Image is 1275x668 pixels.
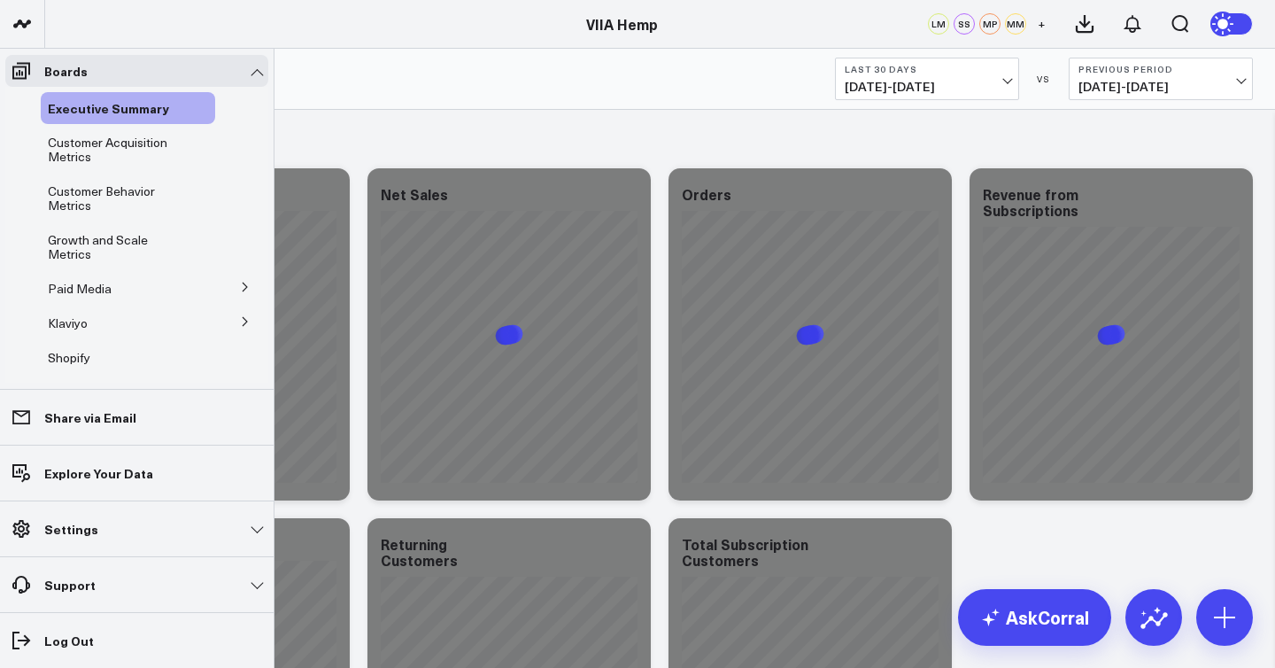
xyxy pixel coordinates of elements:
a: Shopify [48,351,90,365]
b: Last 30 Days [845,64,1009,74]
span: Executive Summary [48,99,169,117]
a: AskCorral [958,589,1111,646]
a: Log Out [5,625,268,656]
a: Customer Behavior Metrics [48,184,190,213]
p: Settings [44,522,98,536]
span: Customer Behavior Metrics [48,183,155,214]
div: Net Sales [381,184,448,204]
div: Total Subscription Customers [682,534,808,570]
button: + [1031,13,1052,35]
span: Klaviyo [48,315,88,331]
p: Boards [44,64,88,78]
div: Revenue from Subscriptions [983,184,1078,220]
button: Last 30 Days[DATE]-[DATE] [835,58,1019,100]
span: Shopify [48,349,90,366]
span: Growth and Scale Metrics [48,231,148,262]
div: LM [928,13,949,35]
div: Returning Customers [381,534,458,570]
span: Paid Media [48,280,112,297]
a: VIIA Hemp [586,14,658,34]
span: [DATE] - [DATE] [845,80,1009,94]
a: Customer Acquisition Metrics [48,136,192,164]
span: + [1038,18,1046,30]
div: MM [1005,13,1026,35]
p: Log Out [44,633,94,648]
span: [DATE] - [DATE] [1078,80,1243,94]
div: VS [1028,74,1060,84]
a: Growth and Scale Metrics [48,233,189,261]
a: Klaviyo [48,316,88,330]
p: Support [44,578,96,592]
p: Share via Email [44,410,136,424]
div: Orders [682,184,731,204]
span: Customer Acquisition Metrics [48,134,167,165]
p: Explore Your Data [44,466,153,480]
div: MP [979,13,1001,35]
a: Executive Summary [48,101,169,115]
div: SS [954,13,975,35]
b: Previous Period [1078,64,1243,74]
button: Previous Period[DATE]-[DATE] [1069,58,1253,100]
